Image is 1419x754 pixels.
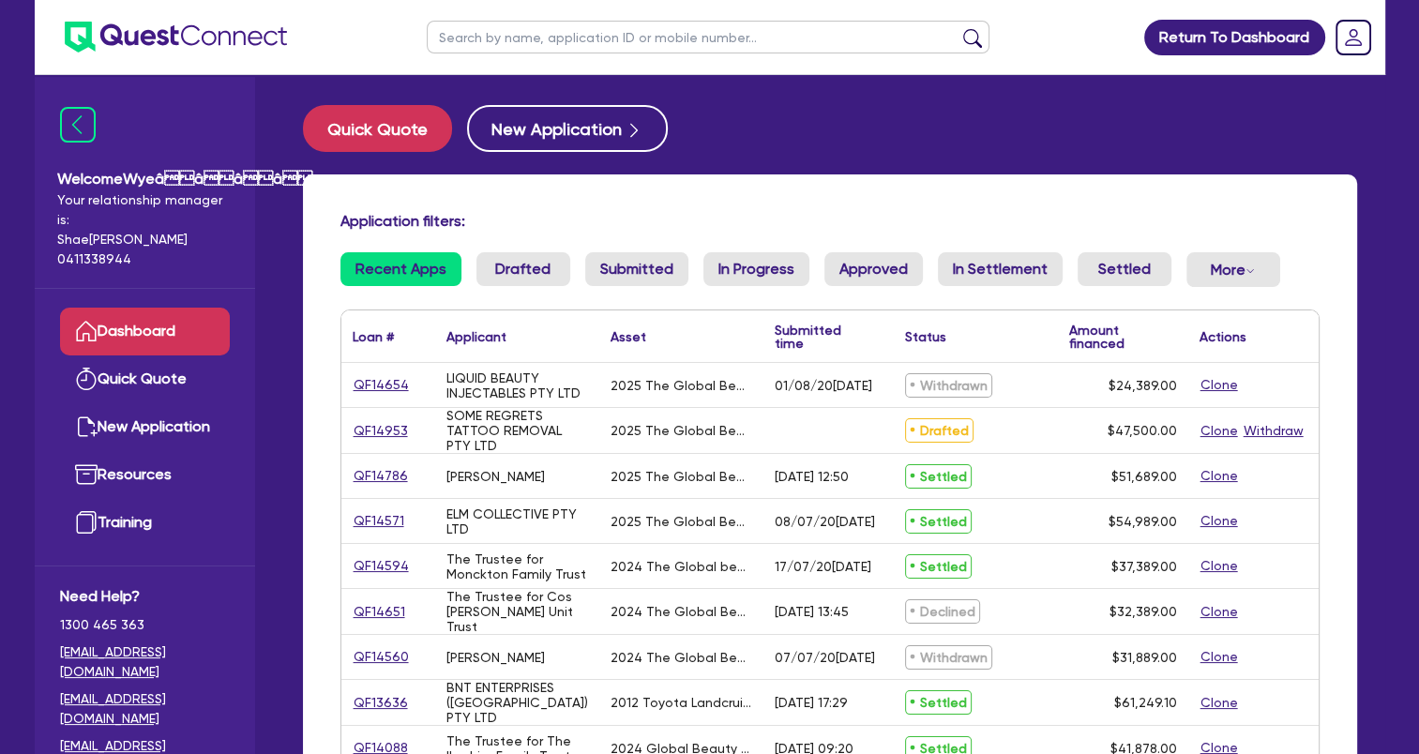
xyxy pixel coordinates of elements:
div: Asset [611,330,646,343]
img: resources [75,463,98,486]
div: 2012 Toyota Landcruiser GXL [611,695,752,710]
div: Amount financed [1069,324,1177,350]
div: [PERSON_NAME] [446,650,545,665]
div: The Trustee for Monckton Family Trust [446,551,588,581]
div: 2024 The Global beauty Group HairLASE [611,559,752,574]
span: $32,389.00 [1110,604,1177,619]
div: ELM COLLECTIVE PTY LTD [446,506,588,536]
a: Dashboard [60,308,230,355]
a: QF14594 [353,555,410,577]
span: Withdrawn [905,373,992,398]
a: Resources [60,451,230,499]
span: Withdrawn [905,645,992,670]
div: 2025 The Global Beauty Group MediLUX [611,378,752,393]
a: Return To Dashboard [1144,20,1325,55]
a: Submitted [585,252,688,286]
button: Withdraw [1243,420,1305,442]
button: Clone [1200,555,1239,577]
a: Dropdown toggle [1329,13,1378,62]
span: 1300 465 363 [60,615,230,635]
span: Need Help? [60,585,230,608]
span: $61,249.10 [1114,695,1177,710]
span: Welcome Wyeââââ [57,168,233,190]
div: Submitted time [775,324,866,350]
span: Settled [905,464,972,489]
a: Approved [824,252,923,286]
button: Dropdown toggle [1186,252,1280,287]
a: QF14571 [353,510,405,532]
div: 2025 The Global Beauty Group UltraLUX PRO [611,423,752,438]
div: [DATE] 17:29 [775,695,848,710]
div: 2025 The Global Beauty Group SuperLUX [611,469,752,484]
a: [EMAIL_ADDRESS][DOMAIN_NAME] [60,642,230,682]
a: QF13636 [353,692,409,714]
div: The Trustee for Cos [PERSON_NAME] Unit Trust [446,589,588,634]
button: Clone [1200,601,1239,623]
a: Drafted [476,252,570,286]
button: Quick Quote [303,105,452,152]
div: [DATE] 13:45 [775,604,849,619]
a: Quick Quote [303,105,467,152]
div: 01/08/20[DATE] [775,378,872,393]
a: Settled [1078,252,1171,286]
span: Declined [905,599,980,624]
div: SOME REGRETS TATTOO REMOVAL PTY LTD [446,408,588,453]
div: Status [905,330,946,343]
span: Your relationship manager is: Shae [PERSON_NAME] 0411338944 [57,190,233,269]
img: icon-menu-close [60,107,96,143]
div: 2024 The Global Beauty Group UltraLASE [611,650,752,665]
div: 2024 The Global Beauty Group HairLASE [611,604,752,619]
div: [PERSON_NAME] [446,469,545,484]
span: $47,500.00 [1108,423,1177,438]
h4: Application filters: [340,212,1320,230]
button: Clone [1200,692,1239,714]
button: Clone [1200,510,1239,532]
div: 08/07/20[DATE] [775,514,875,529]
a: Quick Quote [60,355,230,403]
img: new-application [75,415,98,438]
div: BNT ENTERPRISES ([GEOGRAPHIC_DATA]) PTY LTD [446,680,588,725]
a: QF14651 [353,601,406,623]
input: Search by name, application ID or mobile number... [427,21,989,53]
img: quick-quote [75,368,98,390]
div: Applicant [446,330,506,343]
span: $51,689.00 [1111,469,1177,484]
a: QF14953 [353,420,409,442]
span: $24,389.00 [1109,378,1177,393]
a: [EMAIL_ADDRESS][DOMAIN_NAME] [60,689,230,729]
div: [DATE] 12:50 [775,469,849,484]
span: Settled [905,509,972,534]
span: $54,989.00 [1109,514,1177,529]
a: In Settlement [938,252,1063,286]
span: Settled [905,690,972,715]
div: LIQUID BEAUTY INJECTABLES PTY LTD [446,370,588,400]
img: training [75,511,98,534]
div: Actions [1200,330,1246,343]
button: Clone [1200,646,1239,668]
span: Drafted [905,418,974,443]
button: Clone [1200,420,1239,442]
span: $31,889.00 [1112,650,1177,665]
button: New Application [467,105,668,152]
button: Clone [1200,465,1239,487]
div: Loan # [353,330,394,343]
a: QF14786 [353,465,409,487]
div: 17/07/20[DATE] [775,559,871,574]
a: QF14560 [353,646,410,668]
a: QF14654 [353,374,410,396]
img: quest-connect-logo-blue [65,22,287,53]
button: Clone [1200,374,1239,396]
a: Training [60,499,230,547]
a: New Application [60,403,230,451]
div: 2025 The Global Beauty Group Liftera [611,514,752,529]
span: $37,389.00 [1111,559,1177,574]
a: Recent Apps [340,252,461,286]
div: 07/07/20[DATE] [775,650,875,665]
span: Settled [905,554,972,579]
a: In Progress [703,252,809,286]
